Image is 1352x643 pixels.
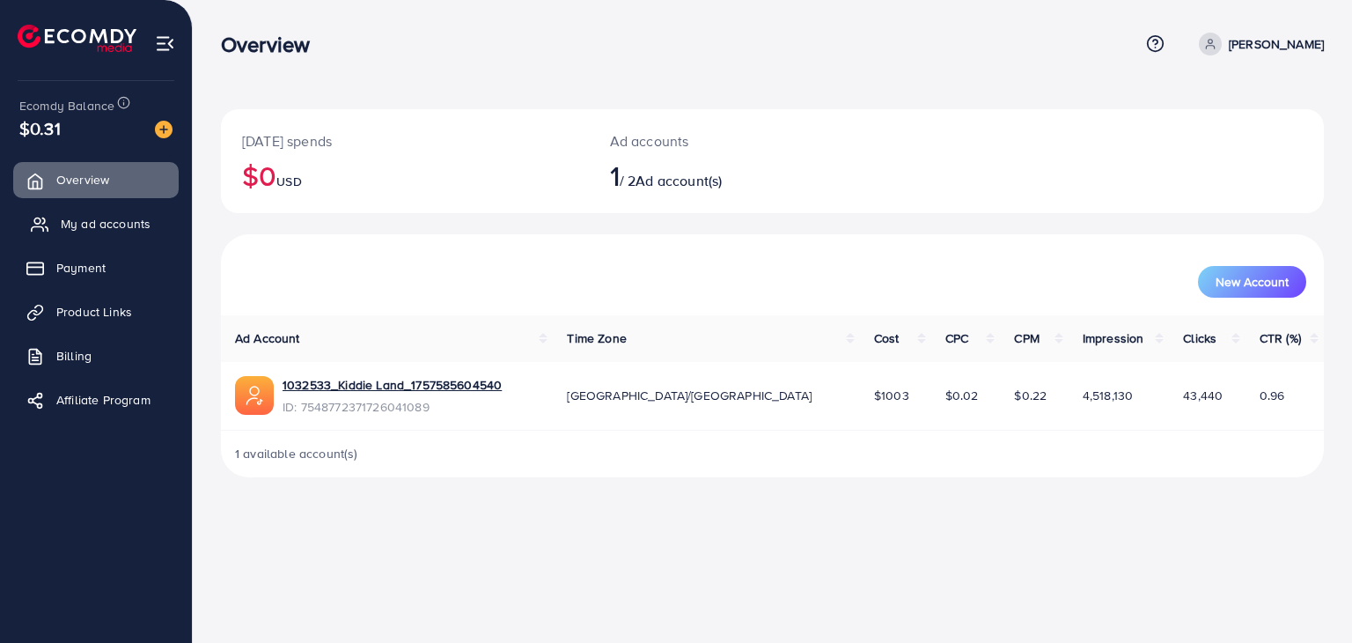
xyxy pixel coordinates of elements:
span: CTR (%) [1260,329,1301,347]
a: Overview [13,162,179,197]
a: Billing [13,338,179,373]
span: Product Links [56,303,132,321]
a: [PERSON_NAME] [1192,33,1324,55]
a: Payment [13,250,179,285]
span: $1003 [874,387,909,404]
p: [PERSON_NAME] [1229,33,1324,55]
img: logo [18,25,136,52]
span: USD [276,173,301,190]
span: Ecomdy Balance [19,97,114,115]
span: 1 available account(s) [235,445,358,462]
a: 1032533_Kiddie Land_1757585604540 [283,376,502,394]
span: My ad accounts [61,215,151,233]
img: image [155,121,173,138]
span: Affiliate Program [56,391,151,409]
h3: Overview [221,32,324,57]
span: 4,518,130 [1083,387,1133,404]
span: 1 [610,155,620,196]
span: ID: 7548772371726041089 [283,398,502,416]
span: Ad account(s) [636,171,722,190]
span: CPC [945,329,968,347]
p: Ad accounts [610,130,843,152]
iframe: Chat [1277,564,1339,630]
span: Cost [874,329,900,347]
span: Billing [56,347,92,365]
span: Time Zone [567,329,626,347]
span: Payment [56,259,106,277]
span: 43,440 [1183,387,1223,404]
span: $0.22 [1014,387,1047,404]
span: Impression [1083,329,1144,347]
span: CPM [1014,329,1039,347]
span: Overview [56,171,109,188]
button: New Account [1198,266,1306,298]
img: ic-ads-acc.e4c84228.svg [235,376,274,415]
a: My ad accounts [13,206,179,241]
img: menu [155,33,175,54]
a: Affiliate Program [13,382,179,418]
span: 0.96 [1260,387,1285,404]
span: $0.31 [19,115,61,141]
h2: $0 [242,159,568,192]
span: Ad Account [235,329,300,347]
span: $0.02 [945,387,979,404]
p: [DATE] spends [242,130,568,152]
h2: / 2 [610,159,843,192]
span: New Account [1216,276,1289,288]
span: Clicks [1183,329,1216,347]
span: [GEOGRAPHIC_DATA]/[GEOGRAPHIC_DATA] [567,387,812,404]
a: Product Links [13,294,179,329]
